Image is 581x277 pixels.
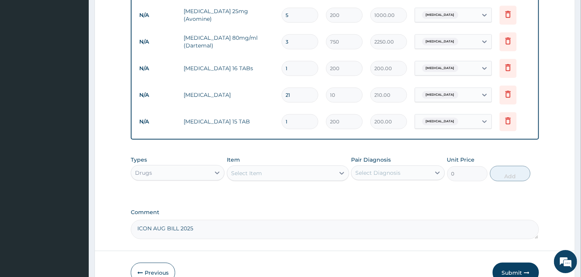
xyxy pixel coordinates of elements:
[422,11,458,19] span: [MEDICAL_DATA]
[14,39,31,58] img: d_794563401_company_1708531726252_794563401
[180,30,277,53] td: [MEDICAL_DATA] 80mg/ml (Dartemal)
[135,169,152,177] div: Drugs
[447,156,475,164] label: Unit Price
[131,157,147,163] label: Types
[135,61,180,76] td: N/A
[490,166,531,181] button: Add
[135,8,180,22] td: N/A
[135,115,180,129] td: N/A
[135,35,180,49] td: N/A
[135,88,180,102] td: N/A
[351,156,391,164] label: Pair Diagnosis
[422,91,458,99] span: [MEDICAL_DATA]
[422,64,458,72] span: [MEDICAL_DATA]
[40,43,130,53] div: Chat with us now
[180,61,277,76] td: [MEDICAL_DATA] 16 TABs
[4,190,147,217] textarea: Type your message and hit 'Enter'
[231,169,262,177] div: Select Item
[127,4,145,22] div: Minimize live chat window
[422,118,458,125] span: [MEDICAL_DATA]
[355,169,400,177] div: Select Diagnosis
[180,3,277,27] td: [MEDICAL_DATA] 25mg (Avomine)
[227,156,240,164] label: Item
[422,38,458,46] span: [MEDICAL_DATA]
[180,114,277,129] td: [MEDICAL_DATA] 15 TAB
[45,87,106,165] span: We're online!
[131,209,539,216] label: Comment
[180,87,277,103] td: [MEDICAL_DATA]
